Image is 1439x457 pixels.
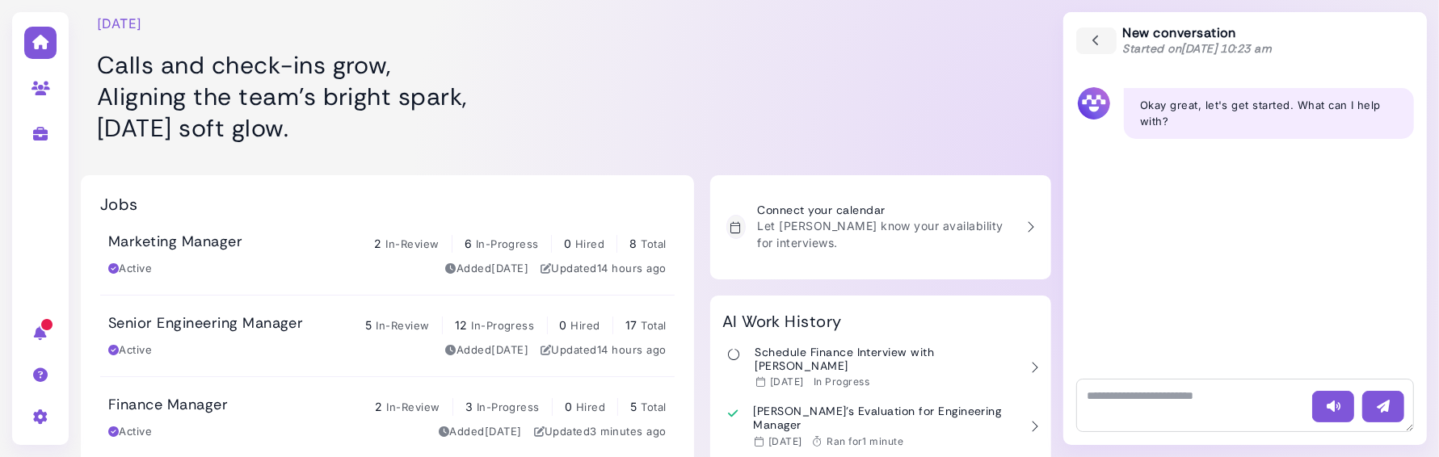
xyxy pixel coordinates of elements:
[541,342,667,358] div: Updated
[1123,41,1273,56] span: Started on
[590,425,666,438] time: Sep 10, 2025
[108,424,152,440] div: Active
[625,318,637,332] span: 17
[97,49,701,144] h1: Calls and check-ins grow, Aligning the team’s bright spark, [DATE] soft glow.
[641,400,666,413] span: Total
[565,400,572,413] span: 0
[439,424,522,440] div: Added
[718,195,1043,259] a: Connect your calendar Let [PERSON_NAME] know your availability for interviews.
[445,342,528,358] div: Added
[1123,25,1273,57] div: New conversation
[374,237,381,250] span: 2
[491,262,528,275] time: Sep 03, 2025
[576,400,605,413] span: Hired
[758,203,1015,217] h3: Connect your calendar
[385,237,439,250] span: In-Review
[108,396,228,414] h3: Finance Manager
[753,405,1018,432] h3: [PERSON_NAME]'s Evaluation for Engineering Manager
[597,343,667,356] time: Sep 09, 2025
[100,195,138,214] h2: Jobs
[629,237,637,250] span: 8
[476,237,539,250] span: In-Progress
[465,237,472,250] span: 6
[630,400,637,413] span: 5
[560,318,567,332] span: 0
[471,319,534,332] span: In-Progress
[758,217,1015,251] p: Let [PERSON_NAME] know your availability for interviews.
[814,375,869,388] div: In Progress
[365,318,372,332] span: 5
[376,319,429,332] span: In-Review
[641,237,666,250] span: Total
[108,261,152,277] div: Active
[445,261,528,277] div: Added
[375,400,382,413] span: 2
[485,425,522,438] time: Sep 03, 2025
[477,400,540,413] span: In-Progress
[108,342,152,358] div: Active
[534,424,667,440] div: Updated
[575,237,604,250] span: Hired
[755,346,1018,373] h3: Schedule Finance Interview with [PERSON_NAME]
[1181,41,1272,56] time: [DATE] 10:23 am
[570,319,600,332] span: Hired
[455,318,468,332] span: 12
[108,315,303,333] h3: Senior Engineering Manager
[491,343,528,356] time: Sep 03, 2025
[564,237,571,250] span: 0
[827,435,903,447] span: Ran for 1 minute
[597,262,667,275] time: Sep 09, 2025
[97,14,142,33] time: [DATE]
[465,400,473,413] span: 3
[722,312,842,331] h2: AI Work History
[541,261,667,277] div: Updated
[100,214,675,295] a: Marketing Manager 2 In-Review 6 In-Progress 0 Hired 8 Total Active Added[DATE] Updated14 hours ago
[768,435,802,447] time: Sep 08, 2025
[770,375,804,388] time: Sep 08, 2025
[1124,88,1414,139] div: Okay great, let's get started. What can I help with?
[108,233,242,251] h3: Marketing Manager
[100,296,675,376] a: Senior Engineering Manager 5 In-Review 12 In-Progress 0 Hired 17 Total Active Added[DATE] Updated...
[641,319,666,332] span: Total
[386,400,440,413] span: In-Review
